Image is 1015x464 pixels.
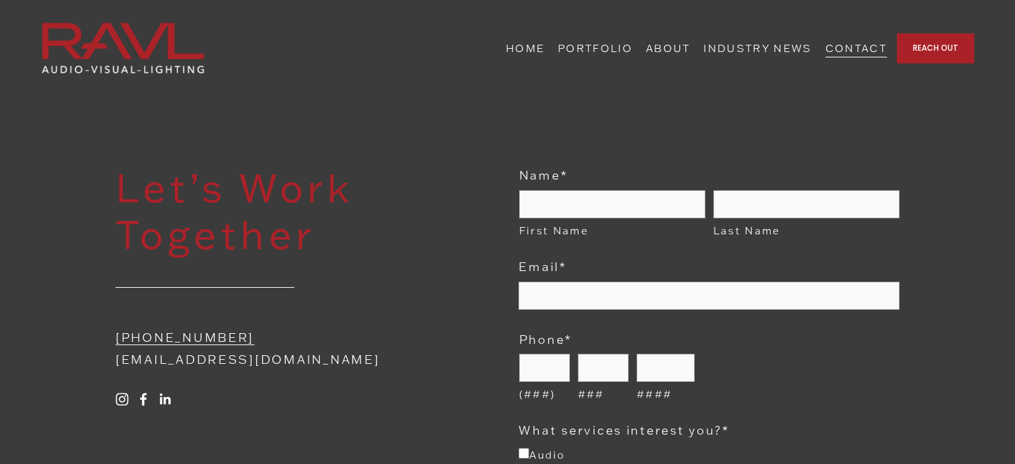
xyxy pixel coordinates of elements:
legend: Phone [519,328,573,351]
a: [PHONE_NUMBER] [115,329,254,345]
a: Facebook [137,393,150,406]
a: PORTFOLIO [558,38,633,59]
input: First Name [519,190,705,218]
legend: What services interest you? [519,419,729,441]
a: HOME [506,38,545,59]
input: Audio [519,448,529,459]
a: CONTACT [825,38,887,59]
span: (###) [519,385,570,403]
a: REACH OUT [897,33,974,63]
input: (###) [519,354,570,382]
label: Email [519,256,900,278]
img: RAVL | Sound, Video, Lighting &amp; IT Services for Events, Los Angeles [41,22,205,74]
span: ### [578,385,629,403]
span: First Name [519,221,705,240]
a: ABOUT [646,38,691,59]
a: Instagram [115,393,129,406]
span: Last Name [713,221,900,240]
span: Let’s Work Together [115,162,365,259]
a: INDUSTRY NEWS [703,38,811,59]
input: #### [637,354,695,382]
span: #### [637,385,695,403]
legend: Name [519,164,569,186]
input: Last Name [713,190,900,218]
label: Audio [519,448,565,461]
input: ### [578,354,629,382]
p: [EMAIL_ADDRESS][DOMAIN_NAME] [115,326,429,371]
a: LinkedIn [158,393,172,406]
